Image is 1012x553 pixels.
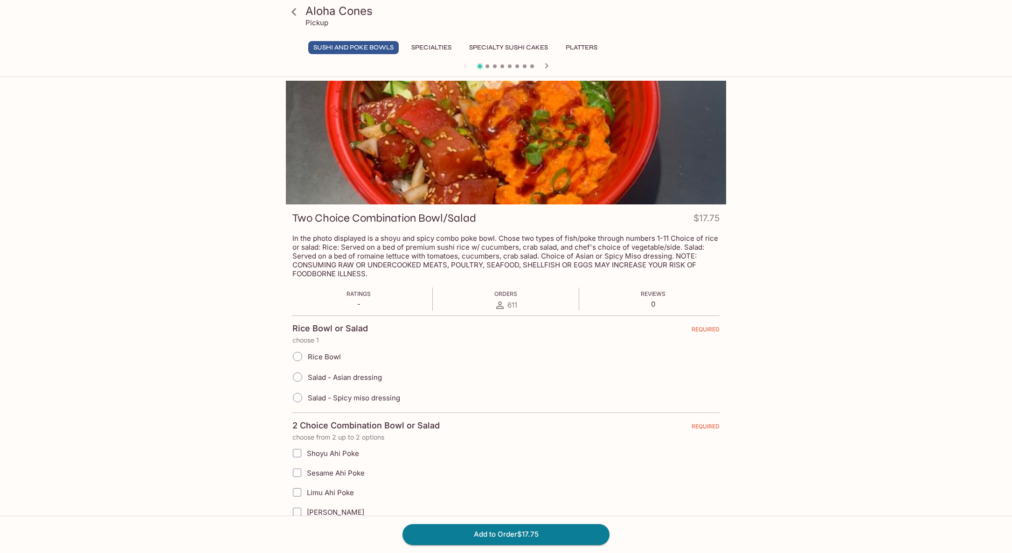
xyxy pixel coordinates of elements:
button: Specialty Sushi Cakes [464,41,553,54]
button: Platters [561,41,603,54]
h4: $17.75 [693,211,720,229]
span: Sesame Ahi Poke [307,469,365,477]
span: Ratings [347,290,371,297]
h3: Two Choice Combination Bowl/Salad [292,211,476,225]
button: Sushi and Poke Bowls [308,41,399,54]
span: Rice Bowl [308,352,341,361]
span: Reviews [641,290,665,297]
p: - [347,300,371,308]
span: Salad - Spicy miso dressing [308,393,400,402]
p: choose from 2 up to 2 options [292,434,720,441]
span: REQUIRED [692,423,720,434]
p: choose 1 [292,336,720,344]
h3: Aloha Cones [305,4,722,18]
span: 611 [507,301,517,309]
span: Shoyu Ahi Poke [307,449,359,458]
span: Orders [494,290,517,297]
h4: Rice Bowl or Salad [292,323,368,334]
span: REQUIRED [692,326,720,336]
span: Salad - Asian dressing [308,373,382,382]
p: 0 [641,300,665,308]
p: In the photo displayed is a shoyu and spicy combo poke bowl. Chose two types of fish/poke through... [292,234,720,278]
button: Specialties [406,41,457,54]
button: Add to Order$17.75 [402,524,610,545]
span: [PERSON_NAME] [307,508,364,517]
h4: 2 Choice Combination Bowl or Salad [292,420,440,431]
p: Pickup [305,18,328,27]
span: Limu Ahi Poke [307,488,354,497]
div: Two Choice Combination Bowl/Salad [286,81,726,204]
